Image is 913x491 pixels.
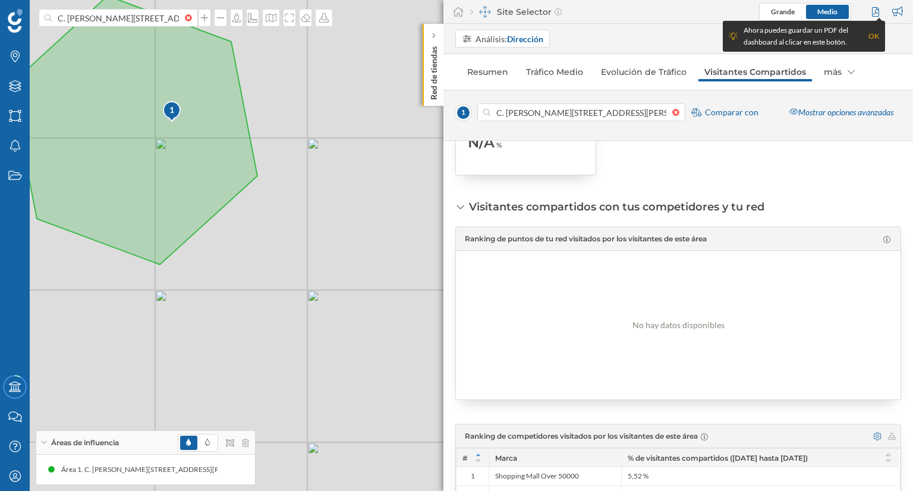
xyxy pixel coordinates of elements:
a: Tráfico Medio [520,62,589,81]
span: 5,52 % [628,471,648,481]
span: 1 [455,105,471,121]
a: Resumen [461,62,514,81]
div: más [818,62,861,81]
div: Ahora puedes guardar un PDF del dashboard al clicar en este botón. [744,24,862,48]
div: 1 [162,100,180,122]
span: Soporte [24,8,66,19]
p: No hay datos disponibles [632,319,725,331]
span: % de visitantes compartidos ([DATE] hasta [DATE]) [628,454,808,462]
div: # [456,449,489,467]
div: 1 [162,104,182,116]
div: Shopping Mall Over 50000 [489,467,621,485]
strong: Dirección [507,34,543,44]
span: N/A [468,133,495,152]
a: Evolución de Tráfico [595,62,692,81]
div: 1 [456,467,489,485]
div: Site Selector [470,6,562,18]
span: Medio [817,7,838,16]
span: Ranking de puntos de tu red visitados por los visitantes de este área [465,234,707,244]
span: Áreas de influencia [51,438,119,448]
span: Ranking de competidores visitados por los visitantes de este área [465,431,698,442]
span: Comparar con [705,106,758,118]
img: pois-map-marker.svg [162,100,182,124]
img: dashboards-manager.svg [479,6,491,18]
div: Marca [489,449,621,467]
div: OK [868,30,879,42]
img: Geoblink Logo [8,9,23,33]
p: Red de tiendas [428,42,440,100]
a: Visitantes Compartidos [698,62,812,81]
div: Visitantes compartidos con tus competidores y tu red [469,199,764,215]
div: Análisis: [476,33,543,45]
div: Área 1. C. [PERSON_NAME][STREET_ADDRESS][PERSON_NAME] (Grid) [43,464,276,476]
span: % [496,140,502,150]
div: Mostrar opciones avanzadas [782,102,901,123]
span: Grande [771,7,795,16]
